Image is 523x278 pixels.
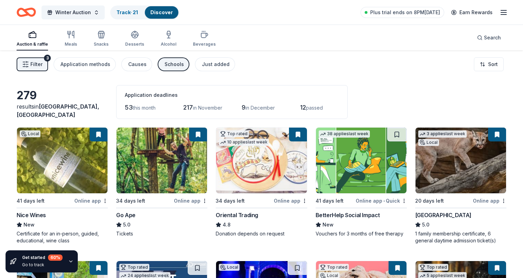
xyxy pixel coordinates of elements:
[319,264,349,271] div: Top rated
[245,105,275,111] span: in December
[74,196,108,205] div: Online app
[174,196,207,205] div: Online app
[125,28,144,50] button: Desserts
[216,127,307,237] a: Image for Oriental TradingTop rated10 applieslast week34 days leftOnline appOriental Trading4.8Do...
[17,89,108,102] div: 279
[316,230,407,237] div: Vouchers for 3 months of free therapy
[356,196,407,205] div: Online app Quick
[17,4,36,20] a: Home
[17,103,99,118] span: in
[121,57,152,71] button: Causes
[300,104,306,111] span: 12
[415,230,506,244] div: 1 family membership certificate, 6 general daytime admission ticket(s)
[17,128,108,193] img: Image for Nice Wines
[54,57,116,71] button: Application methods
[193,41,216,47] div: Beverages
[223,221,231,229] span: 4.8
[17,102,108,119] div: results
[370,8,440,17] span: Plus trial ends on 8PM[DATE]
[195,57,235,71] button: Just added
[60,60,110,68] div: Application methods
[361,7,444,18] a: Plus trial ends on 8PM[DATE]
[165,60,184,68] div: Schools
[219,264,240,271] div: Local
[383,198,385,204] span: •
[55,8,91,17] span: Winter Auction
[17,41,48,47] div: Auction & raffle
[418,139,439,146] div: Local
[116,128,207,193] img: Image for Go Ape
[116,211,136,219] div: Go Ape
[110,6,179,19] button: Track· 21Discover
[17,28,48,50] button: Auction & raffle
[193,105,222,111] span: in November
[94,28,109,50] button: Snacks
[415,197,444,205] div: 20 days left
[116,9,138,15] a: Track· 21
[17,127,108,244] a: Image for Nice WinesLocal41 days leftOnline appNice WinesNewCertificate for an in-person, guided,...
[219,139,269,146] div: 10 applies last week
[65,41,77,47] div: Meals
[418,264,448,271] div: Top rated
[30,60,43,68] span: Filter
[128,60,147,68] div: Causes
[415,128,506,193] img: Image for Houston Zoo
[319,130,370,138] div: 38 applies last week
[17,230,108,244] div: Certificate for an in-person, guided, educational, wine class
[24,221,35,229] span: New
[316,127,407,237] a: Image for BetterHelp Social Impact38 applieslast week41 days leftOnline app•QuickBetterHelp Socia...
[123,221,130,229] span: 5.0
[183,104,193,111] span: 217
[94,41,109,47] div: Snacks
[65,28,77,50] button: Meals
[150,9,173,15] a: Discover
[471,31,506,45] button: Search
[116,197,145,205] div: 34 days left
[133,105,156,111] span: this month
[17,103,99,118] span: [GEOGRAPHIC_DATA], [GEOGRAPHIC_DATA]
[216,128,307,193] img: Image for Oriental Trading
[116,230,207,237] div: Tickets
[119,264,149,271] div: Top rated
[161,28,176,50] button: Alcohol
[41,6,105,19] button: Winter Auction
[44,55,51,62] div: 3
[474,57,504,71] button: Sort
[216,211,258,219] div: Oriental Trading
[306,105,323,111] span: passed
[216,197,245,205] div: 34 days left
[125,41,144,47] div: Desserts
[242,104,245,111] span: 9
[488,60,498,68] span: Sort
[422,221,429,229] span: 5.0
[484,34,501,42] span: Search
[202,60,230,68] div: Just added
[22,254,63,261] div: Get started
[20,130,40,137] div: Local
[415,127,506,244] a: Image for Houston Zoo3 applieslast weekLocal20 days leftOnline app[GEOGRAPHIC_DATA]5.01 family me...
[125,91,339,99] div: Application deadlines
[323,221,334,229] span: New
[316,128,407,193] img: Image for BetterHelp Social Impact
[418,130,467,138] div: 3 applies last week
[161,41,176,47] div: Alcohol
[216,230,307,237] div: Donation depends on request
[219,130,249,137] div: Top rated
[22,262,63,268] div: Go to track
[116,127,207,237] a: Image for Go Ape34 days leftOnline appGo Ape5.0Tickets
[316,211,380,219] div: BetterHelp Social Impact
[415,211,471,219] div: [GEOGRAPHIC_DATA]
[158,57,189,71] button: Schools
[125,104,133,111] span: 53
[447,6,497,19] a: Earn Rewards
[48,254,63,261] div: 60 %
[473,196,506,205] div: Online app
[17,197,45,205] div: 41 days left
[193,28,216,50] button: Beverages
[316,197,344,205] div: 41 days left
[274,196,307,205] div: Online app
[17,211,46,219] div: Nice Wines
[17,57,48,71] button: Filter3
